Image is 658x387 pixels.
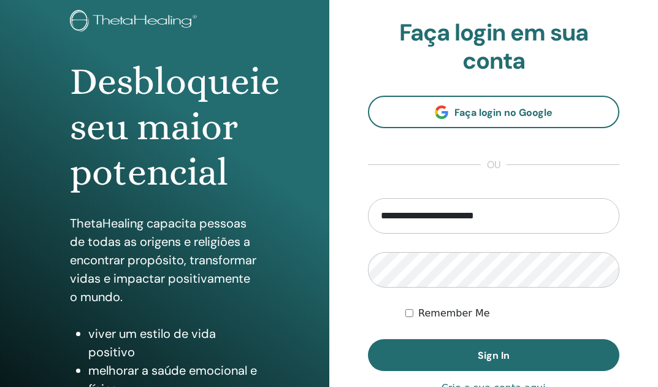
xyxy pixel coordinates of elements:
[481,158,507,172] span: ou
[405,306,619,321] div: Keep me authenticated indefinitely or until I manually logout
[70,59,259,196] h1: Desbloqueie seu maior potencial
[418,306,490,321] label: Remember Me
[70,214,259,306] p: ThetaHealing capacita pessoas de todas as origens e religiões a encontrar propósito, transformar ...
[478,349,510,362] span: Sign In
[368,339,620,371] button: Sign In
[88,324,259,361] li: viver um estilo de vida positivo
[368,19,620,75] h2: Faça login em sua conta
[368,96,620,128] a: Faça login no Google
[454,106,553,119] span: Faça login no Google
